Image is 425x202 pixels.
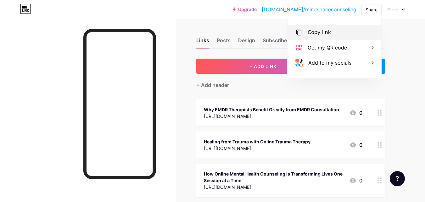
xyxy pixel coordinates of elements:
img: mindspacecounseling [386,3,398,15]
div: Subscribers [263,37,300,48]
div: Get my QR code [308,44,347,51]
div: 0 [349,109,362,117]
div: [URL][DOMAIN_NAME] [204,113,339,119]
div: Why EMDR Therapists Benefit Greatly from EMDR Consultation [204,106,339,113]
div: Posts [217,37,231,48]
div: Copy link [308,29,331,36]
div: [URL][DOMAIN_NAME] [204,145,310,152]
div: Design [238,37,255,48]
div: How Online Mental Health Counseling Is Transforming Lives One Session at a Time [204,170,344,184]
div: Healing from Trauma with Online Trauma Therapy [204,138,310,145]
div: Add to my socials [308,59,351,66]
div: Share [366,6,377,13]
div: 0 [349,177,362,184]
a: [DOMAIN_NAME]/mindspacecounseling [262,6,356,13]
a: Upgrade [233,7,257,12]
div: 0 [349,141,362,149]
div: [URL][DOMAIN_NAME] [204,184,344,190]
div: + Add header [196,81,229,89]
span: + ADD LINK [249,64,277,69]
div: Links [196,37,209,48]
button: + ADD LINK [196,59,330,74]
